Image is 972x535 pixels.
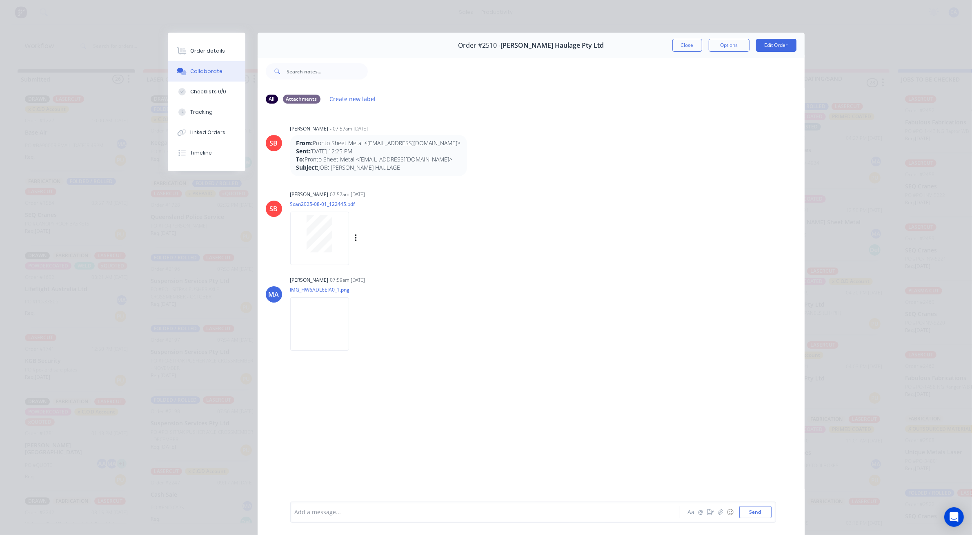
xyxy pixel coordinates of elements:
button: Options [709,39,750,52]
span: Order #2510 - [458,42,500,49]
div: MA [269,290,279,299]
div: Order details [190,47,225,55]
button: Edit Order [756,39,796,52]
div: Collaborate [190,68,222,75]
div: 07:57am [DATE] [330,191,365,198]
div: Open Intercom Messenger [944,507,964,527]
div: [PERSON_NAME] [290,125,329,133]
button: Timeline [168,143,245,163]
div: [PERSON_NAME] [290,276,329,284]
div: Tracking [190,108,213,116]
div: [PERSON_NAME] [290,191,329,198]
button: Tracking [168,102,245,122]
strong: From: [296,139,313,147]
div: All [266,95,278,104]
div: 07:59am [DATE] [330,276,365,284]
p: Scan2025-08-01_122445.pdf [290,201,440,208]
span: [PERSON_NAME] Haulage Pty Ltd [500,42,604,49]
div: SB [270,204,278,214]
button: @ [696,507,706,517]
button: Order details [168,41,245,61]
div: Timeline [190,149,212,157]
div: SB [270,138,278,148]
button: Create new label [325,93,380,104]
p: IMG_HW6ADL6EIA0_1.png [290,286,357,293]
button: Linked Orders [168,122,245,143]
p: Pronto Sheet Metal <[EMAIL_ADDRESS][DOMAIN_NAME]> [DATE] 12:25 PM Pronto Sheet Metal <[EMAIL_ADDR... [296,139,461,172]
button: Collaborate [168,61,245,82]
strong: To: [296,155,305,163]
button: Aa [686,507,696,517]
button: Send [739,506,772,518]
strong: Subject: [296,164,319,171]
button: Close [672,39,702,52]
button: Checklists 0/0 [168,82,245,102]
div: Attachments [283,95,320,104]
input: Search notes... [287,63,368,80]
div: - 07:57am [DATE] [330,125,368,133]
strong: Sent: [296,147,311,155]
button: ☺ [725,507,735,517]
div: Linked Orders [190,129,225,136]
div: Checklists 0/0 [190,88,226,95]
